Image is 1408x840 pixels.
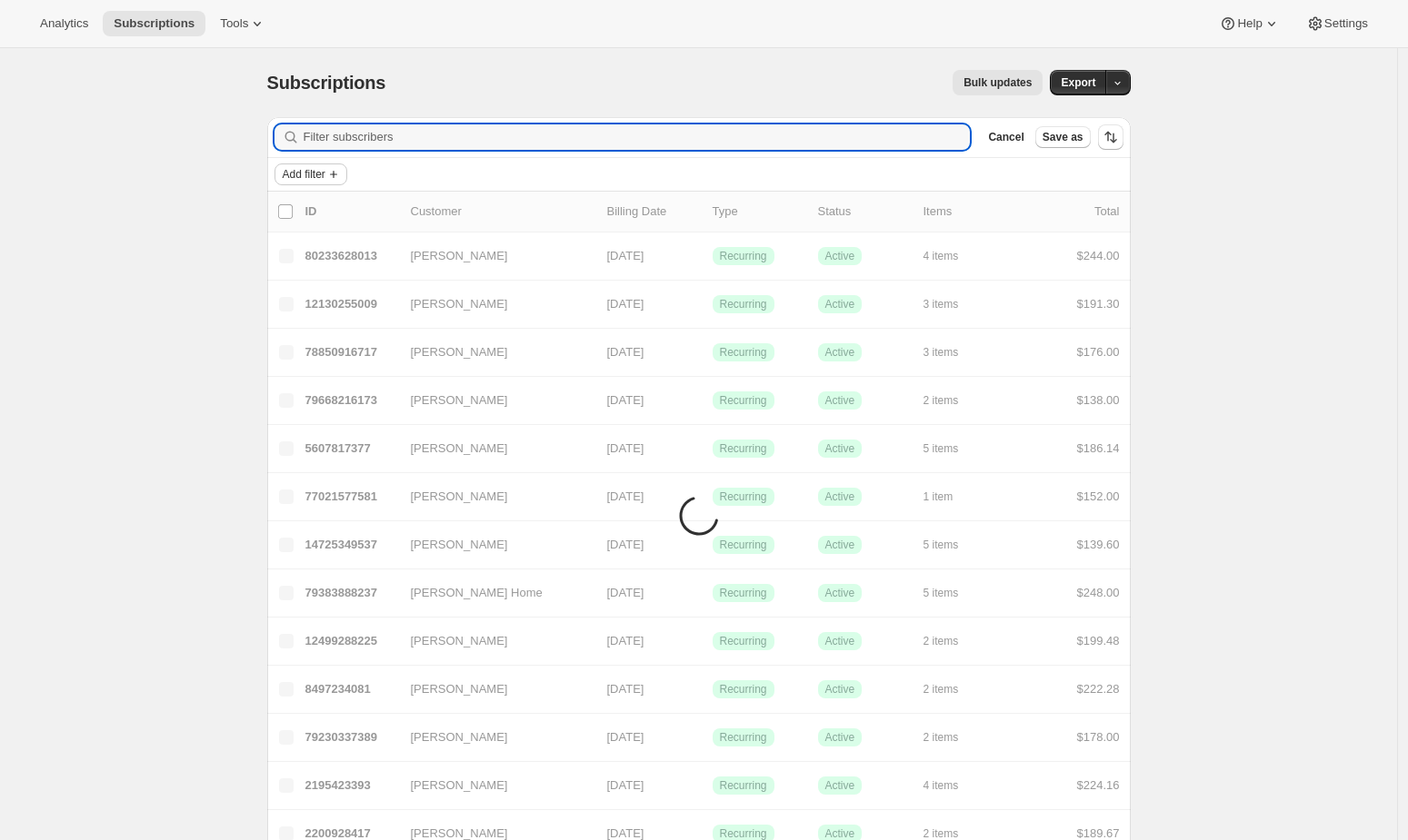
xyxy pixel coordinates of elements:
[103,11,205,36] button: Subscriptions
[1061,75,1095,90] span: Export
[40,16,88,31] span: Analytics
[283,167,325,182] span: Add filter
[988,130,1024,144] span: Cancel
[1324,16,1368,31] span: Settings
[275,163,347,185] button: Add filter
[981,126,1031,148] button: Cancel
[1050,70,1106,95] button: Export
[1043,130,1083,144] span: Save as
[220,16,248,31] span: Tools
[29,11,99,36] button: Analytics
[1295,11,1379,36] button: Settings
[953,70,1043,95] button: Bulk updates
[304,124,971,150] input: Filter subscribers
[114,16,195,31] span: Subscriptions
[267,73,386,93] span: Subscriptions
[1035,126,1091,148] button: Save as
[1237,16,1262,31] span: Help
[964,75,1032,90] span: Bulk updates
[209,11,277,36] button: Tools
[1098,124,1123,150] button: Sort the results
[1208,11,1291,36] button: Help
